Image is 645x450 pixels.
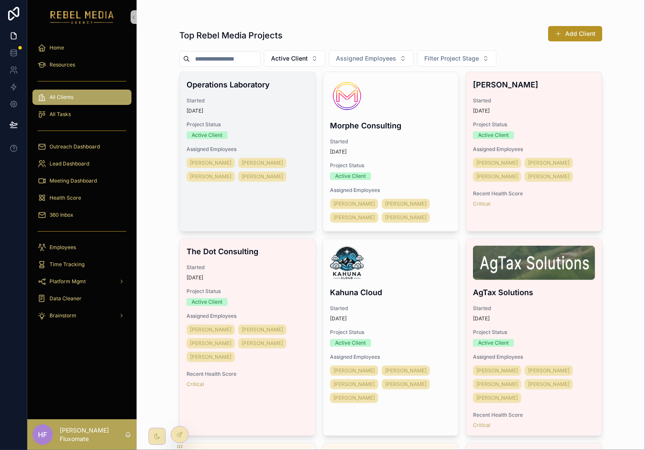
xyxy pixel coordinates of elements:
img: Screenshot-2025-08-16-at-6.31.22-PM.png [473,246,595,280]
span: Lead Dashboard [50,160,89,167]
span: [PERSON_NAME] [190,173,231,180]
a: [PERSON_NAME] [525,366,573,376]
span: All Clients [50,94,73,101]
span: Started [473,97,595,104]
span: [PERSON_NAME] [190,354,231,360]
h4: AgTax Solutions [473,287,595,298]
a: [PERSON_NAME] [238,158,286,168]
a: Data Cleaner [32,291,131,306]
a: All Clients [32,90,131,105]
a: [PERSON_NAME] [473,393,521,403]
span: Assigned Employees [330,354,452,360]
div: Active Client [335,172,366,180]
a: Critical [187,381,204,388]
p: [DATE] [473,107,490,114]
a: Operations LaboratoryStarted[DATE]Project StatusActive ClientAssigned Employees[PERSON_NAME][PERS... [179,72,316,232]
span: Assigned Employees [330,187,452,194]
a: All Tasks [32,107,131,122]
img: App logo [50,10,114,24]
span: Started [473,305,595,312]
span: Recent Health Score [187,371,309,377]
p: [DATE] [187,274,203,281]
span: Assigned Employees [187,146,309,153]
span: [PERSON_NAME] [333,367,375,374]
button: Select Button [329,50,414,67]
span: [PERSON_NAME] [190,160,231,166]
span: [PERSON_NAME] [385,200,426,207]
a: Brainstorm [32,308,131,323]
span: Recent Health Score [473,412,595,418]
a: [PERSON_NAME] [330,212,378,223]
span: Assigned Employees [336,54,396,63]
span: [PERSON_NAME] [476,395,518,401]
a: [PERSON_NAME] [382,199,430,209]
h4: The Dot Consulting [187,246,309,257]
span: Employees [50,244,76,251]
span: Project Status [330,162,452,169]
a: 360 Inbox [32,207,131,223]
a: [PERSON_NAME] [473,366,521,376]
a: Outreach Dashboard [32,139,131,154]
a: Home [32,40,131,55]
a: Screenshot-2025-08-16-at-6.31.22-PM.pngAgTax SolutionsStarted[DATE]Project StatusActive ClientAss... [466,238,602,436]
h4: Operations Laboratory [187,79,309,90]
h4: Morphe Consulting [330,120,452,131]
div: Active Client [478,131,509,139]
span: Started [187,97,309,104]
a: 06f80397.pngKahuna CloudStarted[DATE]Project StatusActive ClientAssigned Employees[PERSON_NAME][P... [323,238,459,436]
a: [PERSON_NAME] [238,171,286,182]
span: [PERSON_NAME] [242,173,283,180]
span: All Tasks [50,111,71,118]
span: Time Tracking [50,261,85,268]
a: [PERSON_NAME] [187,352,235,362]
span: Project Status [187,121,309,128]
span: Project Status [473,121,595,128]
p: [DATE] [473,315,490,322]
span: Platform Mgmt [50,278,86,285]
a: Critical [473,422,490,429]
span: Filter Project Stage [424,54,479,63]
p: [DATE] [330,315,347,322]
a: [PERSON_NAME] [382,366,430,376]
button: Select Button [417,50,496,67]
span: Started [330,138,452,145]
h1: Top Rebel Media Projects [179,29,283,41]
p: [DATE] [330,148,347,155]
a: [PERSON_NAME] [187,171,235,182]
a: [PERSON_NAME] [382,212,430,223]
div: Active Client [192,298,222,306]
h4: [PERSON_NAME] [473,79,595,90]
span: Meeting Dashboard [50,177,97,184]
a: Time Tracking [32,257,131,272]
a: [PERSON_NAME] [473,379,521,389]
button: Select Button [264,50,325,67]
span: [PERSON_NAME] [385,367,426,374]
span: [PERSON_NAME] [476,367,518,374]
span: Assigned Employees [473,146,595,153]
span: [PERSON_NAME] [190,326,231,333]
a: [PERSON_NAME] [187,338,235,348]
a: [PERSON_NAME] [187,325,235,335]
a: [PERSON_NAME] [330,379,378,389]
span: Started [330,305,452,312]
span: Health Score [50,195,81,201]
a: [PERSON_NAME] [238,338,286,348]
span: [PERSON_NAME] [476,173,518,180]
span: [PERSON_NAME] [333,381,375,388]
a: The Dot ConsultingStarted[DATE]Project StatusActive ClientAssigned Employees[PERSON_NAME][PERSON_... [179,238,316,436]
a: [PERSON_NAME] [473,171,521,182]
a: [PERSON_NAME] [330,199,378,209]
a: [PERSON_NAME] [238,325,286,335]
span: Project Status [473,329,595,336]
span: [PERSON_NAME] [190,340,231,347]
button: Add Client [548,26,602,41]
span: [PERSON_NAME] [333,395,375,401]
span: Data Cleaner [50,295,82,302]
span: Project Status [187,288,309,295]
span: Brainstorm [50,312,76,319]
img: Logo-02-1000px.png [330,79,364,113]
span: [PERSON_NAME] [528,160,569,166]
